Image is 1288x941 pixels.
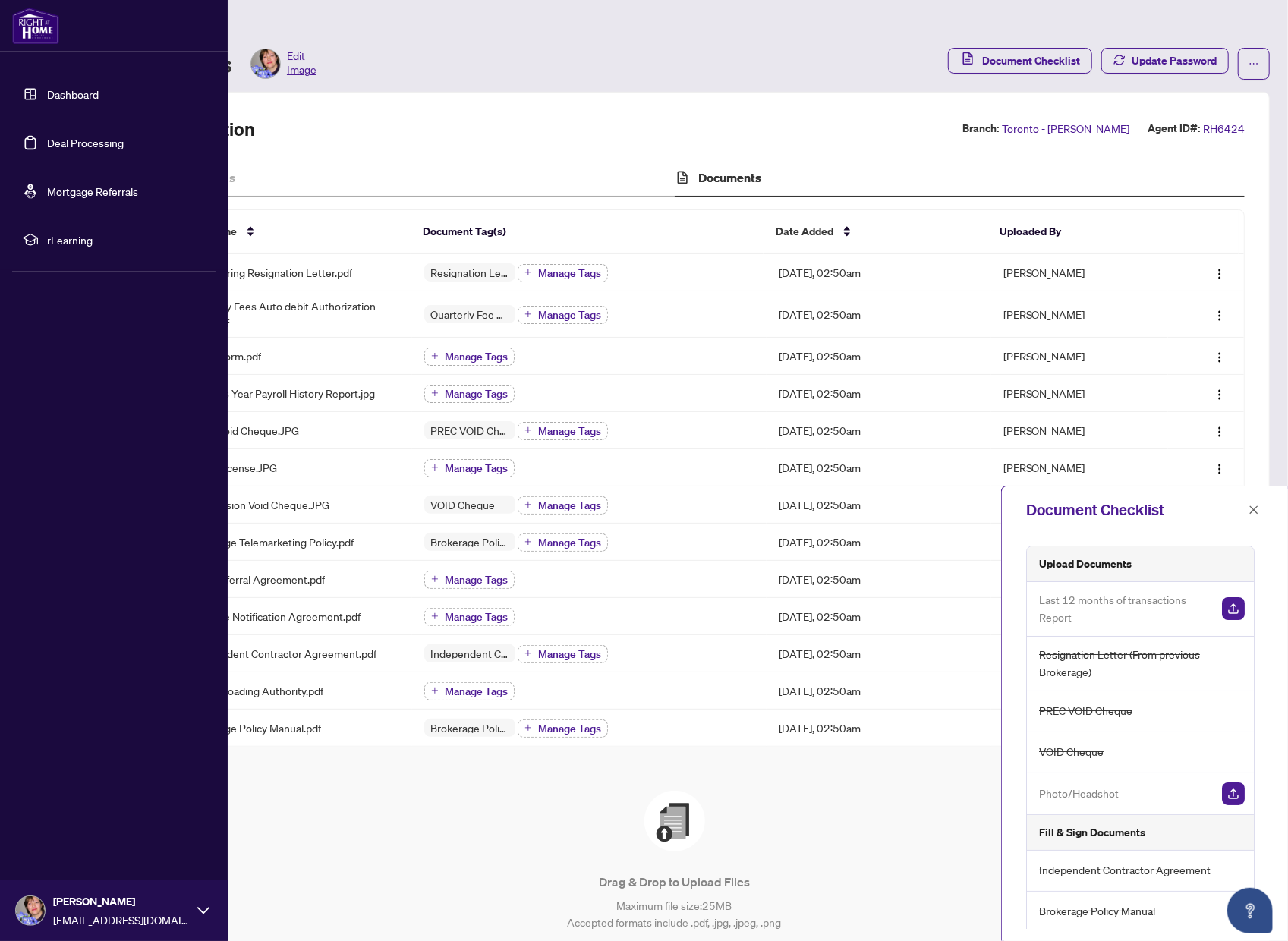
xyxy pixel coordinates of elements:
[991,635,1169,672] td: [PERSON_NAME]
[767,635,991,672] td: [DATE], 02:50am
[524,650,532,657] span: plus
[1039,902,1155,920] span: Brokerage Policy Manual
[991,375,1169,412] td: [PERSON_NAME]
[1039,555,1132,572] h5: Upload Documents
[1214,389,1226,401] img: Logo
[518,422,608,440] button: Manage Tags
[767,561,991,598] td: [DATE], 02:50am
[776,223,833,240] span: Date Added
[991,338,1169,375] td: [PERSON_NAME]
[187,385,375,401] span: Previous Year Payroll History Report.jpg
[767,710,991,747] td: [DATE], 02:50am
[1208,381,1232,405] button: Logo
[424,267,515,278] span: Resignation Letter (From previous Brokerage)
[445,351,508,362] span: Manage Tags
[518,645,608,663] button: Manage Tags
[764,210,987,254] th: Date Added
[431,575,439,583] span: plus
[1039,702,1132,719] span: PREC VOID Cheque
[187,682,323,699] span: Broker Loading Authority.pdf
[187,459,277,476] span: Driver License.JPG
[1222,782,1245,805] button: Upload Document
[1101,48,1229,74] button: Update Password
[1249,505,1259,515] span: close
[991,291,1169,338] td: [PERSON_NAME]
[962,120,999,137] label: Branch:
[1214,463,1226,475] img: Logo
[644,791,705,851] img: File Upload
[175,210,411,254] th: File Name
[1039,646,1245,681] span: Resignation Letter (From previous Brokerage)
[767,254,991,291] td: [DATE], 02:50am
[991,254,1169,291] td: [PERSON_NAME]
[538,723,601,734] span: Manage Tags
[1208,455,1232,480] button: Logo
[1208,260,1232,285] button: Logo
[424,571,515,589] button: Manage Tags
[1039,743,1104,760] span: VOID Cheque
[518,533,608,552] button: Manage Tags
[1039,861,1211,879] span: Independent Contractor Agreement
[982,49,1080,73] span: Document Checklist
[287,49,316,79] span: Edit Image
[767,338,991,375] td: [DATE], 02:50am
[524,426,532,434] span: plus
[424,608,515,626] button: Manage Tags
[1039,785,1119,802] span: Photo/Headshot
[518,264,608,282] button: Manage Tags
[1132,49,1217,73] span: Update Password
[991,598,1169,635] td: [PERSON_NAME]
[767,375,991,412] td: [DATE], 02:50am
[47,231,205,248] span: rLearning
[1227,888,1273,933] button: Open asap
[538,537,601,548] span: Manage Tags
[518,496,608,515] button: Manage Tags
[445,574,508,585] span: Manage Tags
[948,48,1092,74] button: Document Checklist
[1039,824,1145,841] h5: Fill & Sign Documents
[445,463,508,474] span: Manage Tags
[538,649,601,659] span: Manage Tags
[187,533,354,550] span: Brokerage Telemarketing Policy.pdf
[518,719,608,738] button: Manage Tags
[991,486,1169,524] td: [PERSON_NAME]
[424,499,501,510] span: VOID Cheque
[698,168,761,187] h4: Documents
[187,608,361,625] span: Absence Notification Agreement.pdf
[767,449,991,486] td: [DATE], 02:50am
[1203,120,1245,137] span: RH6424
[16,896,45,925] img: Profile Icon
[518,306,608,324] button: Manage Tags
[1039,591,1210,627] span: Last 12 months of transactions Report
[538,268,601,279] span: Manage Tags
[431,352,439,360] span: plus
[187,496,329,513] span: Commission Void Cheque.JPG
[524,538,532,546] span: plus
[987,210,1164,254] th: Uploaded By
[187,422,299,439] span: Billing Void Cheque.JPG
[538,426,601,436] span: Manage Tags
[135,897,1214,930] p: Maximum file size: 25 MB Accepted formats include .pdf, .jpg, .jpeg, .png
[431,389,439,397] span: plus
[424,309,515,319] span: Quarterly Fee Auto-Debit Authorization
[1148,120,1200,137] label: Agent ID#:
[47,136,124,149] a: Deal Processing
[431,687,439,694] span: plus
[187,571,325,587] span: Lead Referral Agreement.pdf
[524,310,532,318] span: plus
[538,310,601,320] span: Manage Tags
[767,524,991,561] td: [DATE], 02:50am
[424,648,515,659] span: Independent Contractor Agreement
[767,486,991,524] td: [DATE], 02:50am
[187,645,376,662] span: Independent Contractor Agreement.pdf
[1208,418,1232,442] button: Logo
[187,297,399,331] span: Quarterly Fees Auto debit Authorization Form.pdf
[424,722,515,733] span: Brokerage Policy Manual
[47,184,138,198] a: Mortgage Referrals
[1222,597,1245,620] img: Upload Document
[1214,426,1226,438] img: Logo
[135,873,1214,891] p: Drag & Drop to Upload Files
[424,537,515,547] span: Brokerage Policy Manual
[424,348,515,366] button: Manage Tags
[991,524,1169,561] td: [PERSON_NAME]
